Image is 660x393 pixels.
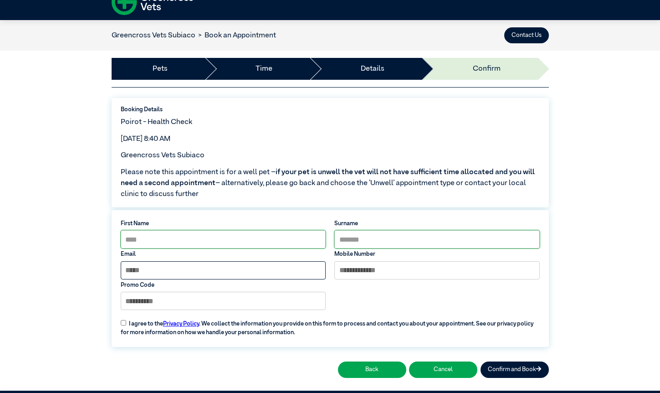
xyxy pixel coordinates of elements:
[121,219,326,228] label: First Name
[112,32,195,39] a: Greencross Vets Subiaco
[256,63,272,74] a: Time
[121,105,540,114] label: Booking Details
[195,30,276,41] li: Book an Appointment
[153,63,168,74] a: Pets
[121,169,535,187] span: if your pet is unwell the vet will not have sufficient time allocated and you will need a second ...
[112,30,276,41] nav: breadcrumb
[334,219,539,228] label: Surname
[481,362,549,377] button: Confirm and Book
[116,314,544,337] label: I agree to the . We collect the information you provide on this form to process and contact you a...
[409,362,477,377] button: Cancel
[121,167,540,200] span: Please note this appointment is for a well pet – – alternatively, please go back and choose the ‘...
[121,135,170,143] span: [DATE] 8:40 AM
[121,281,326,290] label: Promo Code
[121,320,126,326] input: I agree to thePrivacy Policy. We collect the information you provide on this form to process and ...
[338,362,406,377] button: Back
[504,27,549,43] button: Contact Us
[121,250,326,259] label: Email
[163,321,199,327] a: Privacy Policy
[334,250,539,259] label: Mobile Number
[121,152,205,159] span: Greencross Vets Subiaco
[361,63,384,74] a: Details
[121,119,192,126] span: Poirot - Health Check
